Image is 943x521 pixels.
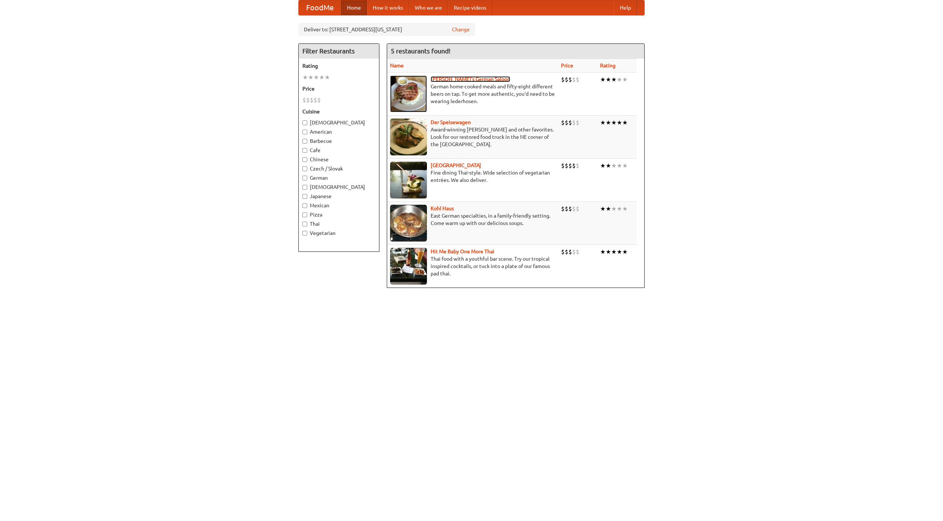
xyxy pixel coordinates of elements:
label: Vegetarian [302,229,375,237]
a: [GEOGRAPHIC_DATA] [431,162,481,168]
label: Japanese [302,193,375,200]
li: $ [302,96,306,104]
li: ★ [622,75,628,84]
h5: Price [302,85,375,92]
li: ★ [611,162,617,170]
li: $ [576,205,579,213]
li: ★ [622,248,628,256]
li: ★ [313,73,319,81]
a: Who we are [409,0,448,15]
li: ★ [606,75,611,84]
input: [DEMOGRAPHIC_DATA] [302,185,307,190]
a: Help [614,0,637,15]
p: Award-winning [PERSON_NAME] and other favorites. Look for our restored food truck in the NE corne... [390,126,555,148]
li: ★ [606,205,611,213]
li: $ [576,162,579,170]
label: Czech / Slovak [302,165,375,172]
li: ★ [600,119,606,127]
li: $ [561,162,565,170]
img: satay.jpg [390,162,427,198]
input: Thai [302,222,307,226]
li: $ [568,75,572,84]
li: ★ [606,248,611,256]
li: $ [572,119,576,127]
li: ★ [600,205,606,213]
h5: Rating [302,62,375,70]
li: ★ [617,119,622,127]
li: ★ [611,75,617,84]
img: kohlhaus.jpg [390,205,427,242]
input: German [302,176,307,180]
li: $ [565,119,568,127]
label: Barbecue [302,137,375,145]
a: Der Speisewagen [431,119,471,125]
li: ★ [617,248,622,256]
a: Name [390,63,404,68]
li: $ [568,205,572,213]
li: ★ [622,205,628,213]
label: Pizza [302,211,375,218]
li: ★ [622,162,628,170]
li: $ [561,205,565,213]
li: $ [572,162,576,170]
input: [DEMOGRAPHIC_DATA] [302,120,307,125]
li: ★ [611,248,617,256]
h5: Cuisine [302,108,375,115]
a: Hit Me Baby One More Thai [431,249,494,254]
li: ★ [617,205,622,213]
input: American [302,130,307,134]
li: ★ [617,75,622,84]
label: German [302,174,375,182]
li: $ [572,75,576,84]
li: ★ [606,162,611,170]
li: $ [306,96,310,104]
label: Cafe [302,147,375,154]
input: Cafe [302,148,307,153]
p: Thai food with a youthful bar scene. Try our tropical inspired cocktails, or tuck into a plate of... [390,255,555,277]
img: babythai.jpg [390,248,427,285]
input: Barbecue [302,139,307,144]
li: ★ [600,162,606,170]
li: $ [572,205,576,213]
input: Pizza [302,212,307,217]
div: Deliver to: [STREET_ADDRESS][US_STATE] [298,23,475,36]
p: Fine dining Thai-style. Wide selection of vegetarian entrées. We also deliver. [390,169,555,184]
li: $ [565,205,568,213]
a: Home [341,0,367,15]
li: ★ [600,248,606,256]
li: ★ [308,73,313,81]
label: Chinese [302,156,375,163]
label: American [302,128,375,135]
li: $ [561,75,565,84]
li: ★ [302,73,308,81]
a: Kohl Haus [431,205,454,211]
li: $ [572,248,576,256]
li: ★ [611,205,617,213]
li: $ [568,162,572,170]
li: ★ [325,73,330,81]
li: ★ [600,75,606,84]
li: $ [565,162,568,170]
li: $ [568,248,572,256]
img: speisewagen.jpg [390,119,427,155]
input: Chinese [302,157,307,162]
input: Czech / Slovak [302,166,307,171]
input: Japanese [302,194,307,199]
a: [PERSON_NAME]'s German Saloon [431,76,510,82]
label: [DEMOGRAPHIC_DATA] [302,183,375,191]
li: ★ [611,119,617,127]
a: Price [561,63,573,68]
label: Thai [302,220,375,228]
a: FoodMe [299,0,341,15]
li: $ [576,75,579,84]
ng-pluralize: 5 restaurants found! [391,47,451,54]
input: Vegetarian [302,231,307,236]
li: $ [568,119,572,127]
li: ★ [319,73,325,81]
li: $ [561,119,565,127]
li: $ [561,248,565,256]
h4: Filter Restaurants [299,44,379,59]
